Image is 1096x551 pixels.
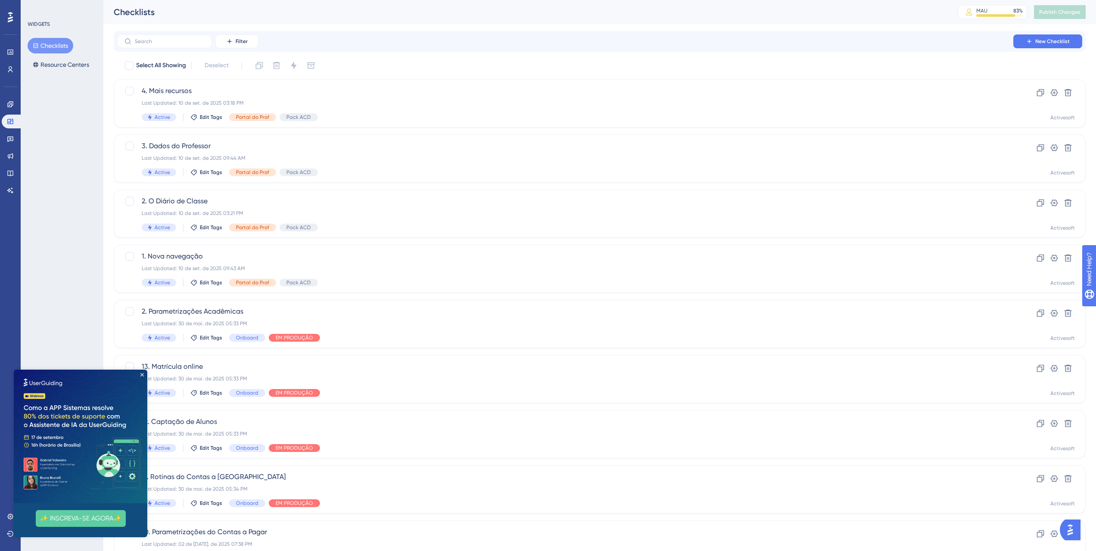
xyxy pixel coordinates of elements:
[190,114,222,121] button: Edit Tags
[155,389,170,396] span: Active
[276,500,313,507] span: EM PRODUÇÃO
[142,430,989,437] div: Last Updated: 30 de mai. de 2025 05:33 PM
[200,279,222,286] span: Edit Tags
[1034,5,1086,19] button: Publish Changes
[200,114,222,121] span: Edit Tags
[200,500,222,507] span: Edit Tags
[200,389,222,396] span: Edit Tags
[28,38,73,53] button: Checklists
[190,279,222,286] button: Edit Tags
[205,60,229,71] span: Deselect
[190,445,222,451] button: Edit Tags
[1050,169,1075,176] div: Activesoft
[200,334,222,341] span: Edit Tags
[276,334,313,341] span: EM PRODUÇÃO
[135,38,205,44] input: Search
[1035,38,1070,45] span: New Checklist
[142,251,989,261] span: 1. Nova navegação
[276,445,313,451] span: EM PRODUÇÃO
[155,334,170,341] span: Active
[1050,224,1075,231] div: Activesoft
[236,224,269,231] span: Portal do Prof
[142,361,989,372] span: 13. Matrícula online
[236,500,258,507] span: Onboard
[142,265,989,272] div: Last Updated: 10 de set. de 2025 09:43 AM
[1013,34,1082,48] button: New Checklist
[190,169,222,176] button: Edit Tags
[1050,280,1075,286] div: Activesoft
[200,445,222,451] span: Edit Tags
[286,169,311,176] span: Pack ACD
[236,334,258,341] span: Onboard
[286,224,311,231] span: Pack ACD
[155,114,170,121] span: Active
[200,169,222,176] span: Edit Tags
[215,34,258,48] button: Filter
[114,6,937,18] div: Checklists
[1050,390,1075,397] div: Activesoft
[142,527,989,537] span: 10. Parametrizações do Contas a Pagar
[1050,335,1075,342] div: Activesoft
[236,38,248,45] span: Filter
[197,58,236,73] button: Deselect
[236,389,258,396] span: Onboard
[1050,500,1075,507] div: Activesoft
[142,210,989,217] div: Last Updated: 10 de set. de 2025 03:21 PM
[155,169,170,176] span: Active
[155,445,170,451] span: Active
[1039,9,1080,16] span: Publish Changes
[142,86,989,96] span: 4. Mais recursos
[1050,114,1075,121] div: Activesoft
[142,541,989,548] div: Last Updated: 02 de [DATE]. de 2025 07:38 PM
[142,472,989,482] span: 11. Rotinas do Contas a [GEOGRAPHIC_DATA]
[22,140,112,157] button: ✨ INSCREVA-SE AGORA✨
[142,141,989,151] span: 3. Dados do Professor
[136,60,186,71] span: Select All Showing
[142,155,989,162] div: Last Updated: 10 de set. de 2025 09:44 AM
[142,417,989,427] span: 12. Captação de Alunos
[155,279,170,286] span: Active
[155,224,170,231] span: Active
[142,375,989,382] div: Last Updated: 30 de mai. de 2025 05:33 PM
[142,100,989,106] div: Last Updated: 10 de set. de 2025 03:18 PM
[1013,7,1023,14] div: 83 %
[190,389,222,396] button: Edit Tags
[1060,517,1086,543] iframe: UserGuiding AI Assistant Launcher
[286,279,311,286] span: Pack ACD
[976,7,987,14] div: MAU
[190,500,222,507] button: Edit Tags
[28,21,50,28] div: WIDGETS
[1050,445,1075,452] div: Activesoft
[276,389,313,396] span: EM PRODUÇÃO
[190,334,222,341] button: Edit Tags
[236,114,269,121] span: Portal do Prof
[236,279,269,286] span: Portal do Prof
[190,224,222,231] button: Edit Tags
[142,486,989,492] div: Last Updated: 30 de mai. de 2025 05:34 PM
[127,3,130,7] div: Close Preview
[155,500,170,507] span: Active
[236,169,269,176] span: Portal do Prof
[236,445,258,451] span: Onboard
[28,57,94,72] button: Resource Centers
[142,320,989,327] div: Last Updated: 30 de mai. de 2025 05:33 PM
[20,2,54,12] span: Need Help?
[142,306,989,317] span: 2. Parametrizações Acadêmicas
[142,196,989,206] span: 2. O Diário de Classe
[200,224,222,231] span: Edit Tags
[286,114,311,121] span: Pack ACD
